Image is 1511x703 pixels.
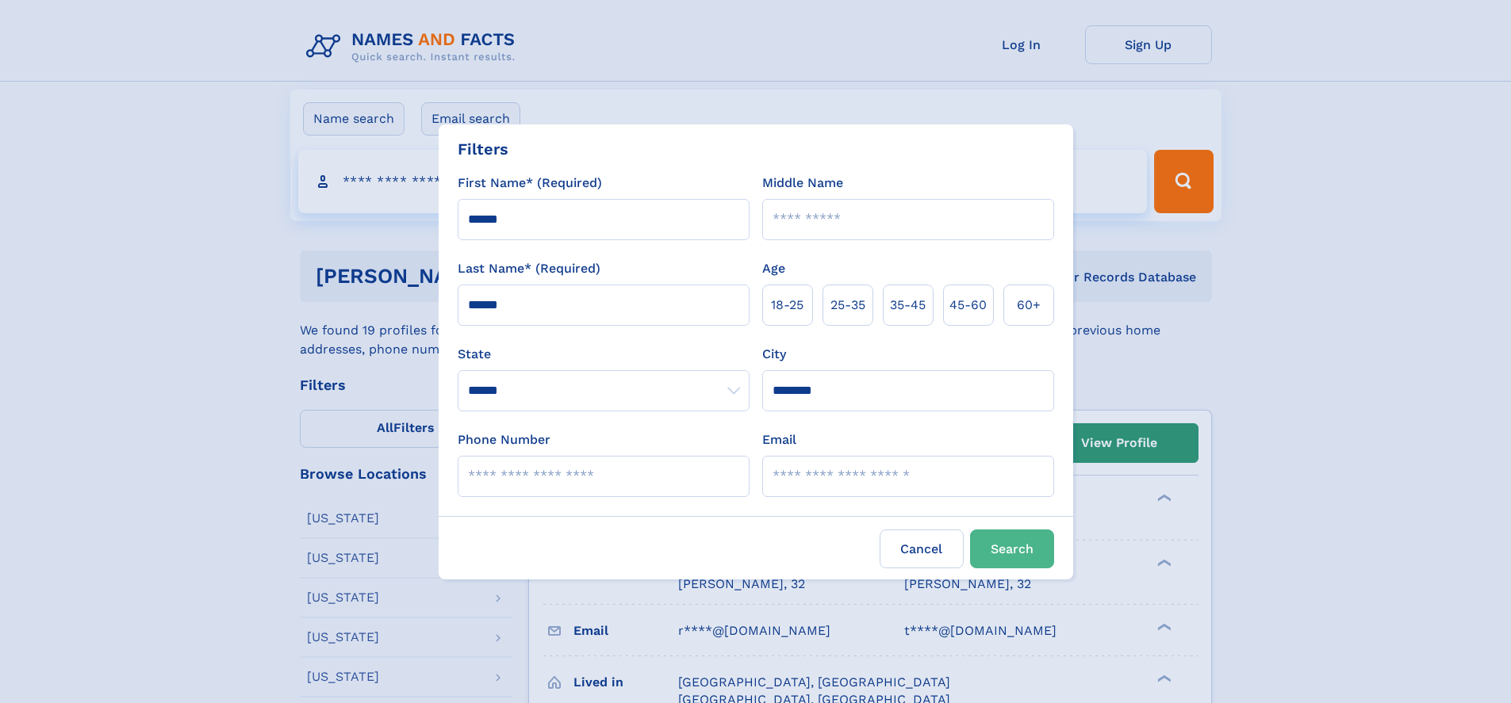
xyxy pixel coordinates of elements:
label: Email [762,430,796,449]
label: Cancel [880,529,964,568]
span: 60+ [1017,296,1041,315]
label: First Name* (Required) [458,174,602,193]
span: 45‑60 [949,296,987,315]
button: Search [970,529,1054,568]
span: 35‑45 [890,296,926,315]
label: State [458,345,750,364]
span: 18‑25 [771,296,803,315]
label: Phone Number [458,430,550,449]
label: Last Name* (Required) [458,259,600,278]
div: Filters [458,137,508,161]
label: Age [762,259,785,278]
label: City [762,345,786,364]
span: 25‑35 [830,296,865,315]
label: Middle Name [762,174,843,193]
